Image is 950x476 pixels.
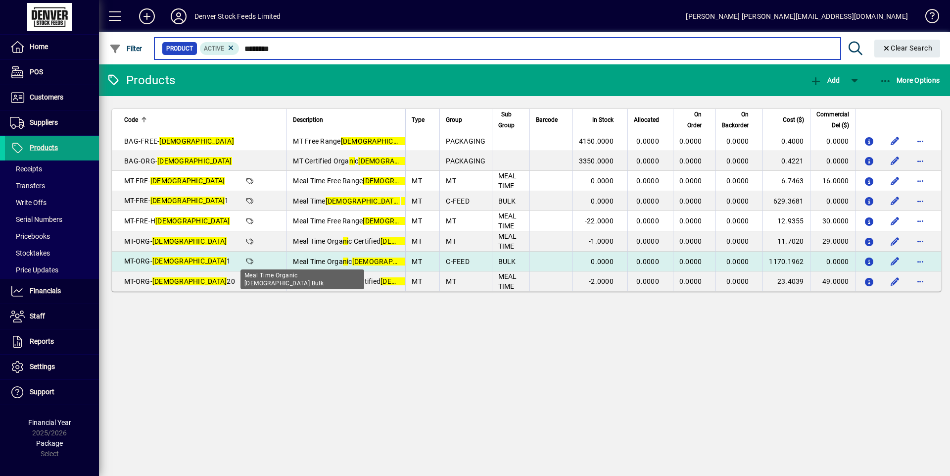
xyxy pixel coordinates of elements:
[124,237,227,245] span: MT-ORG-
[589,237,614,245] span: -1.0000
[882,44,933,52] span: Clear Search
[30,93,63,101] span: Customers
[498,172,517,190] span: MEAL TIME
[293,137,469,145] span: MT Free Range bble 10kg Bag
[591,177,614,185] span: 0.0000
[498,272,517,290] span: MEAL TIME
[636,237,659,245] span: 0.0000
[363,217,437,225] em: [DEMOGRAPHIC_DATA]
[446,177,456,185] span: MT
[762,171,809,191] td: 6.7463
[293,258,440,265] span: Meal Time Orga c Bulk
[536,114,558,125] span: Barcode
[726,277,749,285] span: 0.0000
[679,217,702,225] span: 0.0000
[446,237,456,245] span: MT
[498,258,516,265] span: BULK
[352,258,427,265] em: [DEMOGRAPHIC_DATA]
[810,171,855,191] td: 16.0000
[106,72,175,88] div: Products
[679,237,702,245] span: 0.0000
[5,355,99,379] a: Settings
[726,217,749,225] span: 0.0000
[363,177,437,185] em: [DEMOGRAPHIC_DATA]
[412,177,422,185] span: MT
[30,68,43,76] span: POS
[28,419,71,426] span: Financial Year
[240,269,364,289] div: Meal Time Organic [DEMOGRAPHIC_DATA] Bulk
[810,211,855,231] td: 30.0000
[10,266,58,274] span: Price Updates
[636,137,659,145] span: 0.0000
[200,42,239,55] mat-chip: Activation Status: Active
[343,237,349,245] em: ni
[887,254,903,269] button: Edit
[810,252,855,271] td: 0.0000
[446,114,462,125] span: Group
[686,8,908,24] div: [PERSON_NAME] [PERSON_NAME][EMAIL_ADDRESS][DOMAIN_NAME]
[913,173,929,189] button: More options
[887,173,903,189] button: Edit
[159,137,234,145] em: [DEMOGRAPHIC_DATA]
[762,131,809,151] td: 0.4000
[913,193,929,209] button: More options
[579,137,614,145] span: 4150.0000
[722,109,749,131] span: On Backorder
[636,277,659,285] span: 0.0000
[726,137,749,145] span: 0.0000
[194,8,281,24] div: Denver Stock Feeds Limited
[810,131,855,151] td: 0.0000
[124,277,235,285] span: MT-ORG- 20
[204,45,224,52] span: Active
[726,157,749,165] span: 0.0000
[293,114,323,125] span: Description
[293,237,499,245] span: Meal Time Orga c Certified Crumble 10kg
[10,215,62,223] span: Serial Numbers
[30,287,61,295] span: Financials
[152,257,227,265] em: [DEMOGRAPHIC_DATA]
[726,258,749,265] span: 0.0000
[5,35,99,59] a: Home
[887,153,903,169] button: Edit
[341,137,416,145] em: [DEMOGRAPHIC_DATA]
[913,213,929,229] button: More options
[124,137,234,145] span: BAG-FREE-
[124,217,230,225] span: MT-FRE-H
[5,85,99,110] a: Customers
[293,157,491,165] span: MT Certified Orga c Crumble 10kg Bag
[107,40,145,57] button: Filter
[679,277,702,285] span: 0.0000
[810,271,855,291] td: 49.0000
[349,157,355,165] em: ni
[124,197,229,205] span: MT-FRE- 1
[5,262,99,278] a: Price Updates
[5,60,99,85] a: POS
[131,7,163,25] button: Add
[679,258,702,265] span: 0.0000
[592,114,614,125] span: In Stock
[636,197,659,205] span: 0.0000
[5,211,99,228] a: Serial Numbers
[498,109,523,131] div: Sub Group
[293,114,399,125] div: Description
[326,197,400,205] em: [DEMOGRAPHIC_DATA]
[412,114,425,125] span: Type
[124,257,231,265] span: MT-ORG- 1
[679,109,702,131] span: On Order
[585,217,614,225] span: -22.0000
[810,231,855,252] td: 29.0000
[679,109,711,131] div: On Order
[887,273,903,289] button: Edit
[293,197,437,205] span: Meal Time bble Bulk
[874,40,941,57] button: Clear
[810,76,840,84] span: Add
[30,312,45,320] span: Staff
[10,249,50,257] span: Stocktakes
[636,258,659,265] span: 0.0000
[5,329,99,354] a: Reports
[579,114,622,125] div: In Stock
[636,217,659,225] span: 0.0000
[124,114,138,125] span: Code
[30,118,58,126] span: Suppliers
[762,252,809,271] td: 1170.1962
